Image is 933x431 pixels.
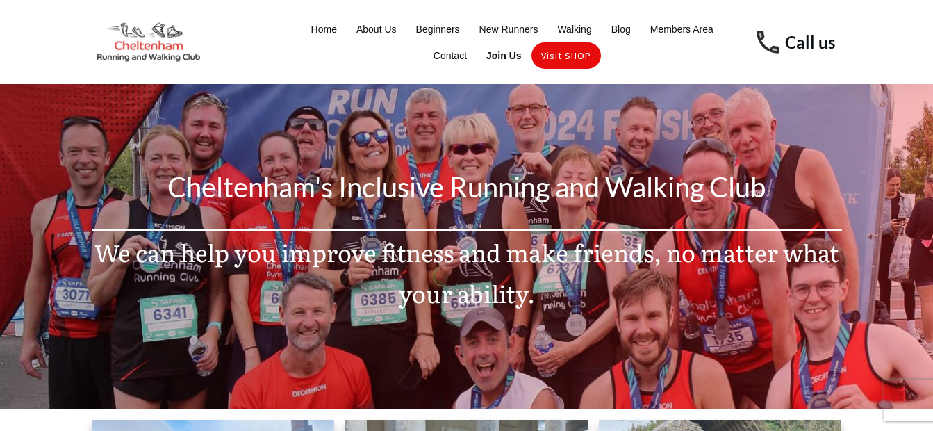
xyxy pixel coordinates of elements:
a: Visit SHOP [541,46,591,65]
a: Beginners [416,19,460,39]
a: Contact [434,46,467,65]
img: Cheltenham Running and Walking Club Logo [92,19,206,65]
a: Members Area [650,19,713,39]
a: About Us [356,19,397,39]
a: Blog [611,19,631,39]
a: Walking [557,19,591,39]
p: Cheltenham's Inclusive Running and Walking Club [92,163,841,228]
a: Join Us [486,46,522,65]
a: Home [311,19,337,39]
a: Call us [785,32,835,52]
a: New Runners [479,19,538,39]
p: We can help you improve fitness and make friends, no matter what your ability. [92,231,841,331]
